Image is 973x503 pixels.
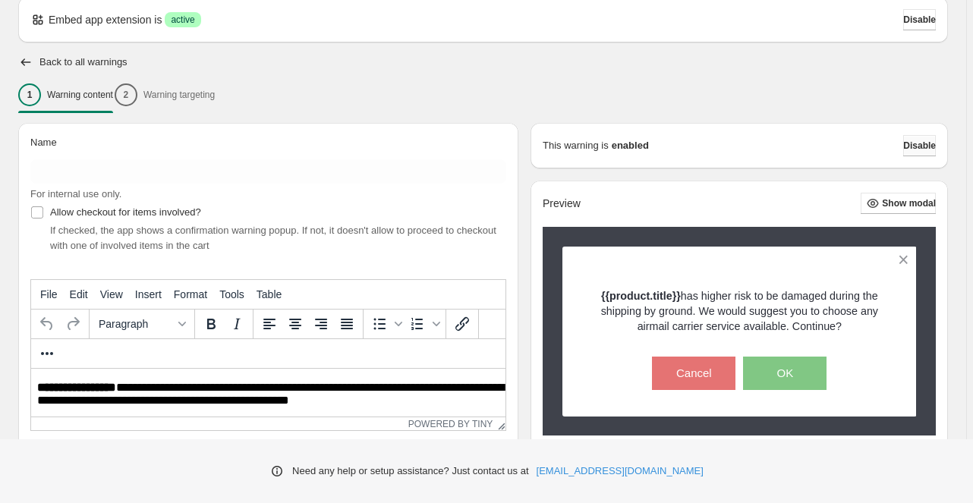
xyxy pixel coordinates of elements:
button: Show modal [861,193,936,214]
strong: {{product.title}} [601,290,681,302]
button: Cancel [652,357,735,390]
h2: Back to all warnings [39,56,128,68]
strong: enabled [612,138,649,153]
span: Disable [903,14,936,26]
span: Allow checkout for items involved? [50,206,201,218]
div: Numbered list [405,311,442,337]
div: Bullet list [367,311,405,337]
span: Edit [70,288,88,300]
button: Justify [334,311,360,337]
h2: Preview [543,197,581,210]
span: Disable [903,140,936,152]
button: Formats [93,311,191,337]
button: Redo [60,311,86,337]
span: Show modal [882,197,936,209]
span: For internal use only. [30,188,121,200]
button: Align center [282,311,308,337]
span: Table [257,288,282,300]
span: Insert [135,288,162,300]
button: Align left [257,311,282,337]
iframe: Rich Text Area [31,369,505,417]
button: Align right [308,311,334,337]
div: 1 [18,83,41,106]
a: [EMAIL_ADDRESS][DOMAIN_NAME] [537,464,704,479]
button: Italic [224,311,250,337]
button: 1Warning content [18,79,113,111]
button: Disable [903,135,936,156]
span: Tools [219,288,244,300]
button: More... [34,341,60,366]
span: Format [174,288,207,300]
span: active [171,14,194,26]
span: View [100,288,123,300]
span: Name [30,137,57,148]
span: File [40,288,58,300]
p: has higher risk to be damaged during the shipping by ground. We would suggest you to choose any a... [589,288,890,334]
button: Undo [34,311,60,337]
span: Paragraph [99,318,173,330]
a: Powered by Tiny [408,419,493,429]
button: Disable [903,9,936,30]
button: OK [743,357,827,390]
div: Resize [493,417,505,430]
p: This warning is [543,138,609,153]
span: If checked, the app shows a confirmation warning popup. If not, it doesn't allow to proceed to ch... [50,225,496,251]
p: Warning content [47,89,113,101]
button: Insert/edit link [449,311,475,337]
p: Embed app extension is [49,12,162,27]
button: Bold [198,311,224,337]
